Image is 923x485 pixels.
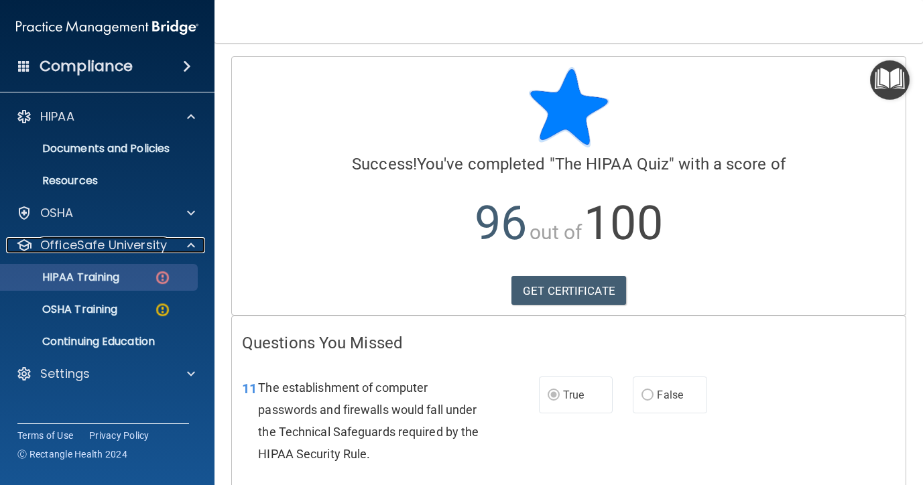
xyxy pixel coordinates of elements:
[258,380,479,462] span: The establishment of computer passwords and firewalls would fall under the Technical Safeguards r...
[511,276,626,305] a: GET CERTIFICATE
[16,109,195,125] a: HIPAA
[154,301,171,318] img: warning-circle.0cc9ac19.png
[17,447,127,461] span: Ⓒ Rectangle Health 2024
[40,237,167,253] p: OfficeSafe University
[154,269,171,286] img: danger-circle.6113f641.png
[16,205,195,221] a: OSHA
[641,391,654,401] input: False
[89,429,149,442] a: Privacy Policy
[16,366,195,382] a: Settings
[870,60,910,100] button: Open Resource Center
[9,142,192,155] p: Documents and Policies
[530,220,582,244] span: out of
[9,271,119,284] p: HIPAA Training
[16,237,195,253] a: OfficeSafe University
[657,389,683,401] span: False
[242,380,257,397] span: 11
[563,389,584,401] span: True
[40,366,90,382] p: Settings
[17,429,73,442] a: Terms of Use
[475,196,527,251] span: 96
[9,335,192,348] p: Continuing Education
[548,391,560,401] input: True
[352,155,417,174] span: Success!
[856,403,907,454] iframe: Drift Widget Chat Controller
[242,155,896,173] h4: You've completed " " with a score of
[40,205,74,221] p: OSHA
[584,196,662,251] span: 100
[40,109,74,125] p: HIPAA
[529,67,609,147] img: blue-star-rounded.9d042014.png
[16,14,198,41] img: PMB logo
[9,174,192,188] p: Resources
[555,155,669,174] span: The HIPAA Quiz
[40,57,133,76] h4: Compliance
[242,334,896,352] h4: Questions You Missed
[9,303,117,316] p: OSHA Training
